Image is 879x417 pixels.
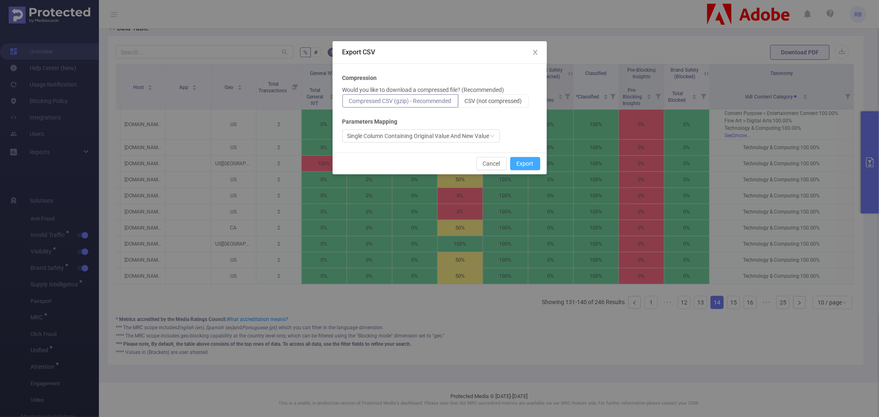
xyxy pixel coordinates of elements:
span: Compressed CSV (gzip) - Recommended [349,98,452,104]
p: Would you like to download a compressed file? (Recommended) [342,86,504,94]
span: CSV (not compressed) [465,98,522,104]
button: Cancel [476,157,507,170]
b: Parameters Mapping [342,117,398,126]
b: Compression [342,74,377,82]
i: icon: down [490,134,495,139]
button: Close [524,41,547,64]
i: icon: close [532,49,539,56]
div: Single Column Containing Original Value And New Value [347,130,490,142]
div: Export CSV [342,48,537,57]
button: Export [510,157,540,170]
